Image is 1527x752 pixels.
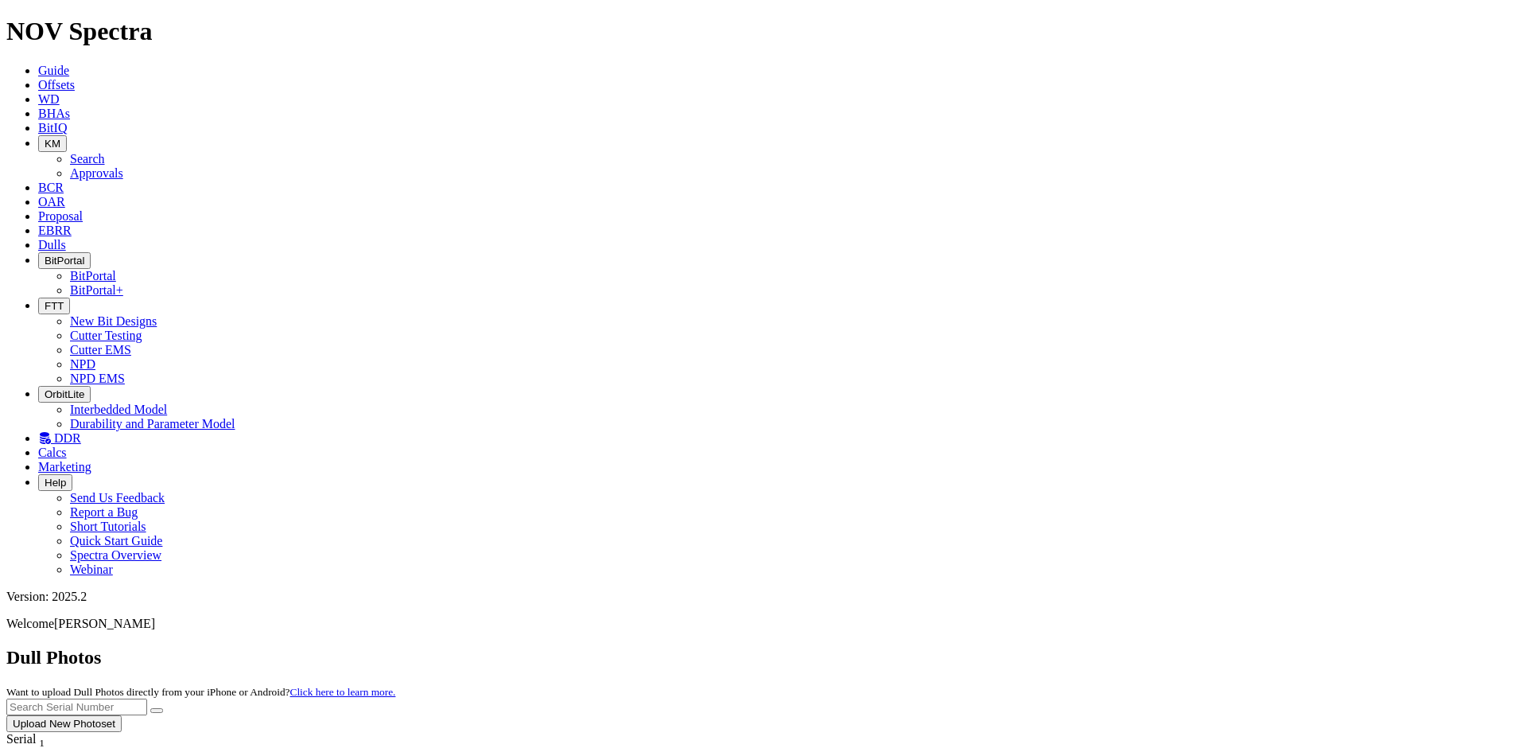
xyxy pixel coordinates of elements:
a: Approvals [70,166,123,180]
a: Quick Start Guide [70,534,162,547]
button: KM [38,135,67,152]
span: Sort None [39,732,45,746]
a: Cutter EMS [70,343,131,357]
button: Help [38,474,72,491]
a: Calcs [38,446,67,459]
a: New Bit Designs [70,314,157,328]
a: DDR [38,431,81,445]
a: BitPortal [70,269,116,282]
a: Cutter Testing [70,329,142,342]
a: BitPortal+ [70,283,123,297]
input: Search Serial Number [6,699,147,715]
span: OrbitLite [45,388,84,400]
a: BCR [38,181,64,194]
a: Durability and Parameter Model [70,417,235,431]
a: Short Tutorials [70,520,146,533]
button: Upload New Photoset [6,715,122,732]
h2: Dull Photos [6,647,1521,668]
a: OAR [38,195,65,208]
span: Serial [6,732,36,746]
button: OrbitLite [38,386,91,403]
a: Offsets [38,78,75,92]
span: BitPortal [45,255,84,267]
p: Welcome [6,617,1521,631]
a: NPD [70,357,95,371]
a: Click here to learn more. [290,686,396,698]
a: WD [38,92,60,106]
a: Marketing [38,460,91,473]
a: Spectra Overview [70,548,161,562]
a: NPD EMS [70,372,125,385]
span: [PERSON_NAME] [54,617,155,630]
span: FTT [45,300,64,312]
a: Webinar [70,563,113,576]
span: Help [45,477,66,489]
span: KM [45,138,60,150]
span: DDR [54,431,81,445]
a: Interbedded Model [70,403,167,416]
a: Send Us Feedback [70,491,165,505]
button: FTT [38,298,70,314]
a: EBRR [38,224,72,237]
a: BitIQ [38,121,67,134]
small: Want to upload Dull Photos directly from your iPhone or Android? [6,686,395,698]
h1: NOV Spectra [6,17,1521,46]
a: Dulls [38,238,66,251]
a: BHAs [38,107,70,120]
a: Report a Bug [70,505,138,519]
a: Search [70,152,105,166]
button: BitPortal [38,252,91,269]
a: Proposal [38,209,83,223]
sub: 1 [39,737,45,749]
div: Serial Sort None [6,732,74,750]
a: Guide [38,64,69,77]
div: Version: 2025.2 [6,590,1521,604]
